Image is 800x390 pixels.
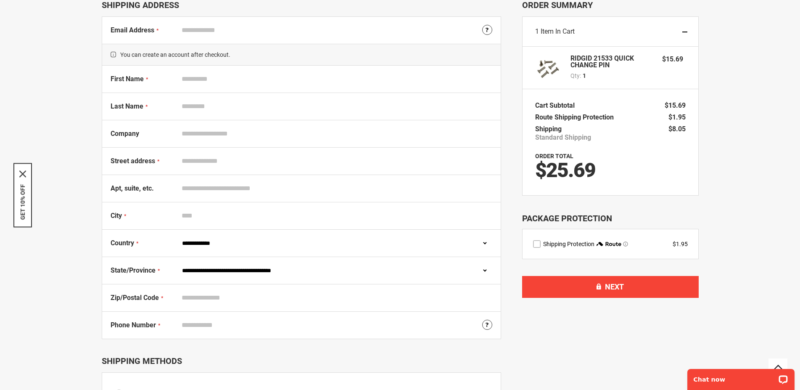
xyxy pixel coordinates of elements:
[668,113,686,121] span: $1.95
[111,75,144,83] span: First Name
[583,72,586,80] span: 1
[111,266,156,274] span: State/Province
[111,294,159,302] span: Zip/Postal Code
[535,125,562,133] span: Shipping
[605,282,624,291] span: Next
[111,26,154,34] span: Email Address
[535,133,591,142] span: Standard Shipping
[535,27,539,35] span: 1
[111,102,143,110] span: Last Name
[522,212,699,225] div: Package Protection
[535,153,573,159] strong: Order Total
[522,276,699,298] button: Next
[19,170,26,177] button: Close
[535,111,618,123] th: Route Shipping Protection
[535,55,560,80] img: RIDGID 21533 QUICK CHANGE PIN
[19,184,26,220] button: GET 10% OFF
[541,27,575,35] span: Item in Cart
[543,241,594,247] span: Shipping Protection
[111,321,156,329] span: Phone Number
[665,101,686,109] span: $15.69
[111,239,134,247] span: Country
[19,170,26,177] svg: close icon
[682,363,800,390] iframe: LiveChat chat widget
[535,100,579,111] th: Cart Subtotal
[623,241,628,247] span: Learn more
[111,157,155,165] span: Street address
[673,240,688,248] div: $1.95
[102,44,501,66] span: You can create an account after checkout.
[570,55,654,69] strong: RIDGID 21533 QUICK CHANGE PIN
[668,125,686,133] span: $8.05
[533,240,688,248] div: route shipping protection selector element
[111,212,122,220] span: City
[111,184,154,192] span: Apt, suite, etc.
[662,55,683,63] span: $15.69
[102,356,501,366] div: Shipping Methods
[535,158,595,182] span: $25.69
[111,130,139,138] span: Company
[570,72,580,79] span: Qty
